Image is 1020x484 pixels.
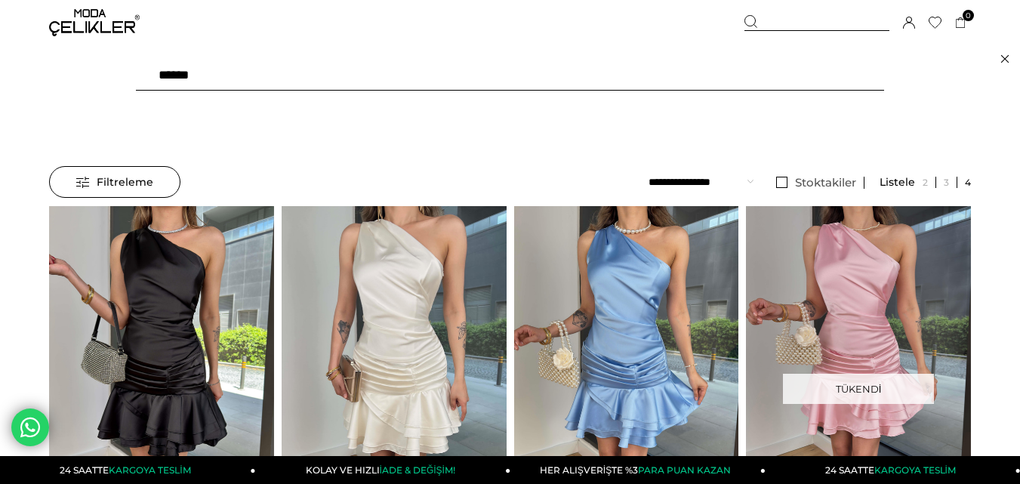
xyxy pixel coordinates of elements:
[795,175,856,190] span: Stoktakiler
[963,10,974,21] span: 0
[109,464,190,476] span: KARGOYA TESLİM
[955,17,966,29] a: 0
[256,456,511,484] a: KOLAY VE HIZLIİADE & DEĞİŞİM!
[1,456,256,484] a: 24 SAATTEKARGOYA TESLİM
[769,177,864,189] a: Stoktakiler
[380,464,455,476] span: İADE & DEĞİŞİM!
[49,9,140,36] img: logo
[76,167,153,197] span: Filtreleme
[874,464,956,476] span: KARGOYA TESLİM
[638,464,731,476] span: PARA PUAN KAZAN
[510,456,766,484] a: HER ALIŞVERİŞTE %3PARA PUAN KAZAN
